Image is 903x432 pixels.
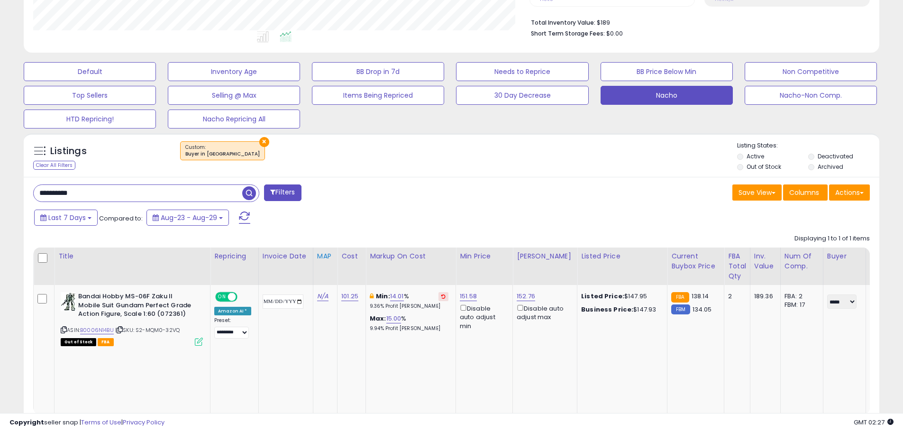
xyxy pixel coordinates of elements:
[370,314,448,332] div: %
[581,251,663,261] div: Listed Price
[783,184,828,201] button: Columns
[784,292,816,301] div: FBA: 2
[317,292,328,301] a: N/A
[98,338,114,346] span: FBA
[745,86,877,105] button: Nacho-Non Comp.
[671,304,690,314] small: FBM
[581,292,624,301] b: Listed Price:
[366,248,456,285] th: The percentage added to the cost of goods (COGS) that forms the calculator for Min & Max prices.
[789,188,819,197] span: Columns
[818,152,853,160] label: Deactivated
[185,144,260,158] span: Custom:
[99,214,143,223] span: Compared to:
[390,292,404,301] a: 14.01
[236,293,251,301] span: OFF
[341,292,358,301] a: 101.25
[370,325,448,332] p: 9.94% Profit [PERSON_NAME]
[34,210,98,226] button: Last 7 Days
[115,326,180,334] span: | SKU: S2-MQM0-32VQ
[61,292,203,345] div: ASIN:
[517,251,573,261] div: [PERSON_NAME]
[61,338,96,346] span: All listings that are currently out of stock and unavailable for purchase on Amazon
[456,86,588,105] button: 30 Day Decrease
[78,292,193,321] b: Bandai Hobby MS-06F Zaku II Mobile Suit Gundam Perfect Grade Action Figure, Scale 1:60 (072361)
[745,62,877,81] button: Non Competitive
[168,86,300,105] button: Selling @ Max
[517,303,570,322] div: Disable auto adjust max
[80,326,114,334] a: B0006N14BU
[259,137,269,147] button: ×
[9,418,164,427] div: seller snap | |
[33,161,75,170] div: Clear All Filters
[376,292,390,301] b: Min:
[58,251,206,261] div: Title
[728,251,746,281] div: FBA Total Qty
[732,184,782,201] button: Save View
[827,251,862,261] div: Buyer
[61,292,76,311] img: 51VQ0C4bVpL._SL40_.jpg
[517,292,535,301] a: 152.76
[370,314,386,323] b: Max:
[214,307,251,315] div: Amazon AI *
[854,418,894,427] span: 2025-09-6 02:27 GMT
[606,29,623,38] span: $0.00
[146,210,229,226] button: Aug-23 - Aug-29
[214,251,255,261] div: Repricing
[692,292,709,301] span: 138.14
[693,305,712,314] span: 134.05
[754,292,773,301] div: 189.36
[341,251,362,261] div: Cost
[370,251,452,261] div: Markup on Cost
[386,314,401,323] a: 15.00
[601,86,733,105] button: Nacho
[370,303,448,310] p: 9.36% Profit [PERSON_NAME]
[264,184,301,201] button: Filters
[818,163,843,171] label: Archived
[601,62,733,81] button: BB Price Below Min
[671,292,689,303] small: FBA
[460,303,505,331] div: Disable auto adjust min
[370,292,448,310] div: %
[531,29,605,37] b: Short Term Storage Fees:
[728,292,743,301] div: 2
[81,418,121,427] a: Terms of Use
[24,62,156,81] button: Default
[754,251,776,271] div: Inv. value
[460,251,509,261] div: Min Price
[531,18,595,27] b: Total Inventory Value:
[168,110,300,129] button: Nacho Repricing All
[312,62,444,81] button: BB Drop in 7d
[784,301,816,309] div: FBM: 17
[581,305,660,314] div: $147.93
[829,184,870,201] button: Actions
[747,152,764,160] label: Active
[581,292,660,301] div: $147.95
[784,251,819,271] div: Num of Comp.
[263,251,309,261] div: Invoice Date
[581,305,633,314] b: Business Price:
[123,418,164,427] a: Privacy Policy
[737,141,879,150] p: Listing States:
[794,234,870,243] div: Displaying 1 to 1 of 1 items
[168,62,300,81] button: Inventory Age
[214,317,251,339] div: Preset:
[531,16,863,28] li: $189
[823,248,866,285] th: CSV column name: cust_attr_1_Buyer
[317,251,333,261] div: MAP
[24,86,156,105] button: Top Sellers
[456,62,588,81] button: Needs to Reprice
[747,163,781,171] label: Out of Stock
[441,294,446,299] i: Revert to store-level Min Markup
[258,248,313,285] th: CSV column name: cust_attr_3_Invoice Date
[460,292,477,301] a: 151.58
[48,213,86,222] span: Last 7 Days
[312,86,444,105] button: Items Being Repriced
[50,145,87,158] h5: Listings
[370,293,374,299] i: This overrides the store level min markup for this listing
[161,213,217,222] span: Aug-23 - Aug-29
[216,293,228,301] span: ON
[24,110,156,129] button: HTD Repricing!
[185,151,260,157] div: Buyer in [GEOGRAPHIC_DATA]
[671,251,720,271] div: Current Buybox Price
[9,418,44,427] strong: Copyright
